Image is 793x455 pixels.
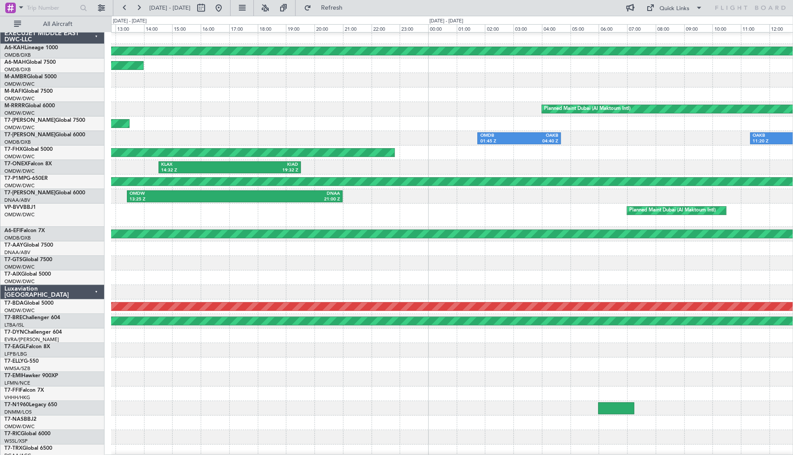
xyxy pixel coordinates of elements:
span: A6-MAH [4,60,26,65]
a: T7-AAYGlobal 7500 [4,243,53,248]
div: 22:00 [371,24,400,32]
a: OMDB/DXB [4,139,31,146]
a: LTBA/ISL [4,322,24,328]
a: DNAA/ABV [4,197,30,204]
a: OMDW/DWC [4,110,35,116]
div: Planned Maint Dubai (Al Maktoum Intl) [544,102,631,116]
div: 21:00 Z [235,197,340,203]
a: WSSL/XSP [4,438,28,444]
a: A6-MAHGlobal 7500 [4,60,56,65]
a: WMSA/SZB [4,365,30,372]
a: A6-EFIFalcon 7X [4,228,45,233]
span: A6-EFI [4,228,21,233]
a: OMDW/DWC [4,168,35,175]
div: 06:00 [598,24,627,32]
a: OMDW/DWC [4,153,35,160]
button: Quick Links [642,1,707,15]
a: T7-ELLYG-550 [4,359,39,364]
span: T7-RIC [4,431,21,437]
span: T7-FFI [4,388,20,393]
a: OMDW/DWC [4,307,35,314]
a: OMDW/DWC [4,95,35,102]
a: DNAA/ABV [4,249,30,256]
div: 04:00 [542,24,570,32]
a: OMDB/DXB [4,235,31,241]
div: 02:00 [485,24,513,32]
div: 01:45 Z [480,138,519,145]
div: 13:00 [115,24,144,32]
a: T7-NASBBJ2 [4,417,36,422]
a: M-RRRRGlobal 6000 [4,103,55,109]
div: 10:00 [712,24,741,32]
a: OMDW/DWC [4,182,35,189]
div: 00:00 [428,24,457,32]
span: T7-AAY [4,243,23,248]
a: T7-[PERSON_NAME]Global 7500 [4,118,85,123]
div: [DATE] - [DATE] [429,18,463,25]
a: T7-AIXGlobal 5000 [4,272,51,277]
div: DNAA [235,191,340,197]
span: T7-[PERSON_NAME] [4,118,55,123]
a: M-RAFIGlobal 7500 [4,89,53,94]
a: OMDW/DWC [4,211,35,218]
input: Trip Number [27,1,77,15]
div: 18:00 [258,24,286,32]
div: 04:40 Z [519,138,558,145]
span: T7-BRE [4,315,22,320]
div: KLAX [161,162,230,168]
span: A6-KAH [4,45,25,51]
span: T7-BDA [4,301,24,306]
div: OMDB [480,133,519,139]
span: T7-TRX [4,446,22,451]
span: M-RRRR [4,103,25,109]
a: T7-ONEXFalcon 8X [4,161,52,167]
span: [DATE] - [DATE] [149,4,191,12]
a: T7-[PERSON_NAME]Global 6000 [4,132,85,138]
span: T7-GTS [4,257,22,262]
div: 21:00 [343,24,371,32]
a: OMDW/DWC [4,423,35,430]
a: T7-FFIFalcon 7X [4,388,44,393]
div: 07:00 [627,24,656,32]
button: Refresh [300,1,353,15]
span: T7-NAS [4,417,24,422]
span: M-RAFI [4,89,23,94]
span: T7-EMI [4,373,22,379]
div: OMDW [130,191,235,197]
span: T7-AIX [4,272,21,277]
a: OMDW/DWC [4,124,35,131]
div: 16:00 [201,24,229,32]
span: T7-DYN [4,330,24,335]
div: 13:25 Z [130,197,235,203]
a: T7-DYNChallenger 604 [4,330,62,335]
span: T7-ELLY [4,359,24,364]
div: 15:00 [172,24,201,32]
div: 19:00 [286,24,314,32]
div: 05:00 [570,24,599,32]
a: OMDB/DXB [4,52,31,58]
a: OMDW/DWC [4,264,35,270]
span: T7-N1960 [4,402,29,408]
span: T7-ONEX [4,161,28,167]
div: 20:00 [314,24,343,32]
div: 01:00 [457,24,485,32]
a: LFMN/NCE [4,380,30,386]
a: LFPB/LBG [4,351,27,357]
div: KIAD [230,162,298,168]
span: Refresh [313,5,350,11]
div: 03:00 [513,24,542,32]
a: OMDW/DWC [4,81,35,87]
a: T7-BREChallenger 604 [4,315,60,320]
a: T7-GTSGlobal 7500 [4,257,52,262]
a: VHHH/HKG [4,394,30,401]
div: [DATE] - [DATE] [113,18,147,25]
div: Quick Links [660,4,689,13]
a: T7-FHXGlobal 5000 [4,147,53,152]
div: 23:00 [400,24,428,32]
div: 14:00 [144,24,173,32]
a: OMDB/DXB [4,66,31,73]
div: 09:00 [684,24,713,32]
a: T7-TRXGlobal 6500 [4,446,52,451]
div: 11:00 [741,24,769,32]
span: VP-BVV [4,205,23,210]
